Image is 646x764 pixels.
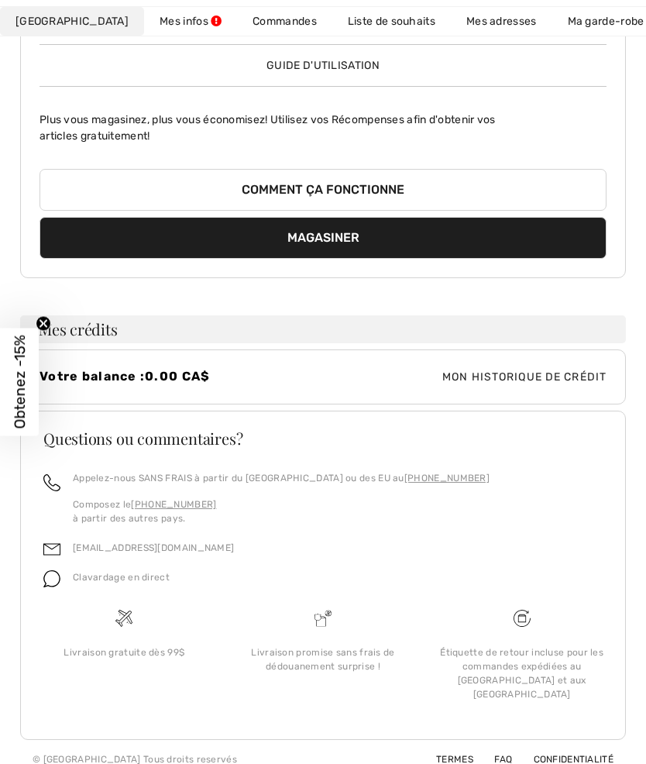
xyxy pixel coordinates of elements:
[43,474,60,491] img: call
[36,316,51,332] button: Close teaser
[332,7,451,36] a: Liste de souhaits
[73,497,490,525] p: Composez le à partir des autres pays.
[73,471,490,485] p: Appelez-nous SANS FRAIS à partir du [GEOGRAPHIC_DATA] ou des EU au
[43,541,60,558] img: email
[314,610,332,627] img: Livraison promise sans frais de dédouanement surprise&nbsp;!
[145,369,210,384] span: 0.00 CA$
[451,7,552,36] a: Mes adresses
[40,169,606,211] button: Comment ça fonctionne
[144,7,237,36] a: Mes infos
[43,431,603,446] h3: Questions ou commentaires?
[514,610,531,627] img: Livraison gratuite dès 99$
[20,315,626,343] h3: Mes crédits
[43,570,60,587] img: chat
[11,336,29,429] span: Obtenez -15%
[40,369,323,384] h4: Votre balance :
[404,473,490,484] a: [PHONE_NUMBER]
[40,217,606,259] button: Magasiner
[236,645,411,673] div: Livraison promise sans frais de dédouanement surprise !
[40,99,606,144] p: Plus vous magasinez, plus vous économisez! Utilisez vos Récompenses afin d'obtenir vos articles g...
[73,542,234,553] a: [EMAIL_ADDRESS][DOMAIN_NAME]
[323,369,606,385] span: Mon historique de crédit
[15,13,129,29] span: [GEOGRAPHIC_DATA]
[73,572,170,583] span: Clavardage en direct
[435,645,609,701] div: Étiquette de retour incluse pour les commandes expédiées au [GEOGRAPHIC_DATA] et aux [GEOGRAPHIC_...
[131,499,216,510] a: [PHONE_NUMBER]
[237,7,332,36] a: Commandes
[37,645,211,659] div: Livraison gratuite dès 99$
[266,59,380,72] span: Guide d'utilisation
[115,610,132,627] img: Livraison gratuite dès 99$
